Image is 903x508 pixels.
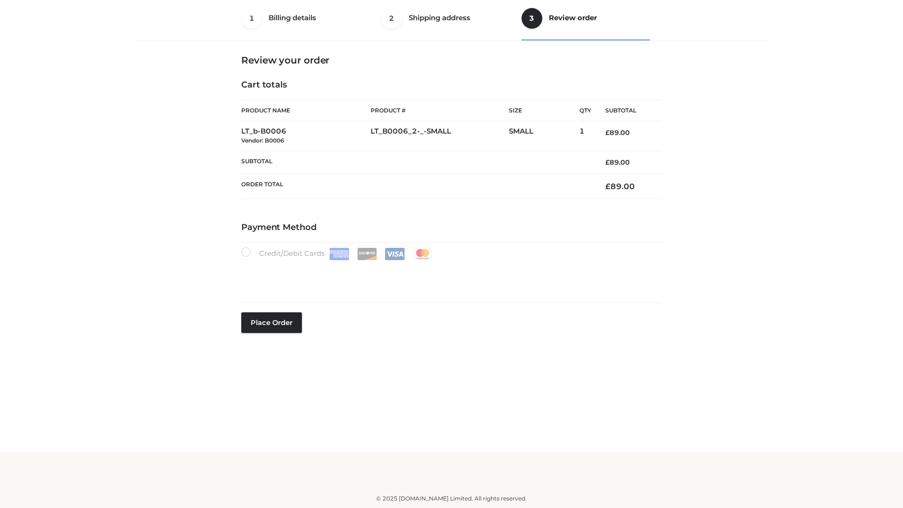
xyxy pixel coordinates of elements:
bdi: 89.00 [605,182,635,191]
th: Order Total [241,174,591,199]
label: Credit/Debit Cards [241,247,434,260]
span: £ [605,158,610,167]
span: £ [605,128,610,137]
th: Qty [579,100,591,121]
span: £ [605,182,610,191]
th: Subtotal [591,100,662,121]
th: Product # [371,100,509,121]
button: Place order [241,312,302,333]
th: Size [509,100,575,121]
img: Mastercard [412,248,433,260]
img: Discover [357,248,377,260]
th: Subtotal [241,151,591,174]
td: LT_b-B0006 [241,121,371,151]
h3: Review your order [241,55,662,66]
div: © 2025 [DOMAIN_NAME] Limited. All rights reserved. [140,494,763,503]
iframe: Secure payment input frame [239,258,660,293]
th: Product Name [241,100,371,121]
td: 1 [579,121,591,151]
td: LT_B0006_2-_-SMALL [371,121,509,151]
h4: Cart totals [241,80,662,90]
bdi: 89.00 [605,158,630,167]
img: Amex [329,248,349,260]
bdi: 89.00 [605,128,630,137]
h4: Payment Method [241,222,662,233]
img: Visa [385,248,405,260]
small: Vendor: B0006 [241,137,284,144]
td: SMALL [509,121,579,151]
